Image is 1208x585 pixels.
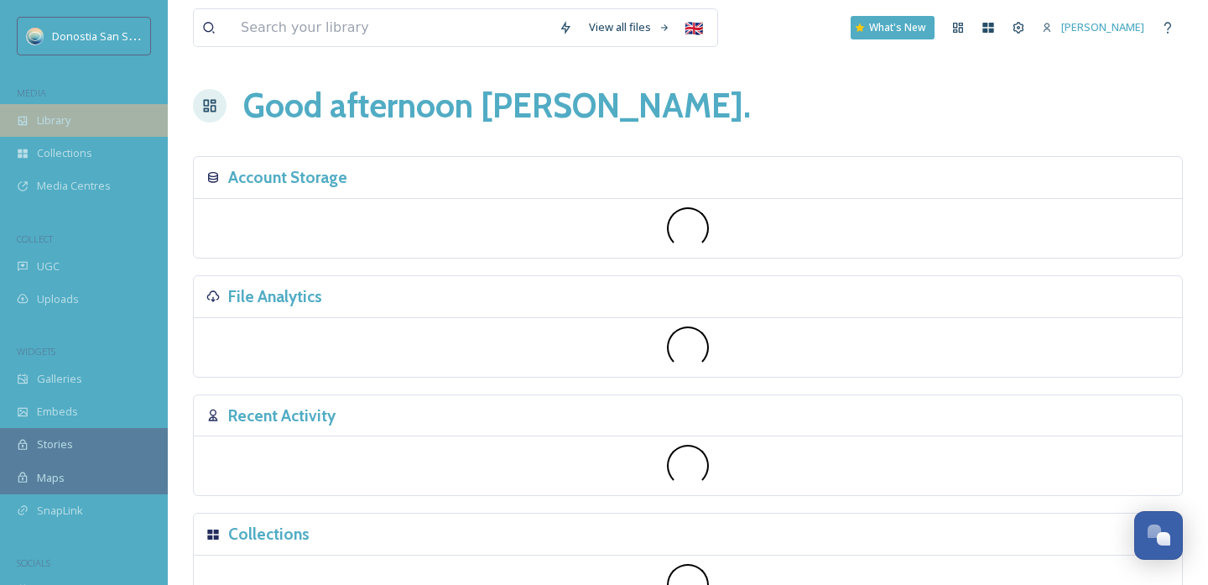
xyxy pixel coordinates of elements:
span: Donostia San Sebastián Turismoa [52,28,221,44]
h3: Collections [228,522,310,546]
span: UGC [37,259,60,274]
h3: File Analytics [228,285,322,309]
h3: Recent Activity [228,404,336,428]
img: images.jpeg [27,28,44,44]
a: View all files [581,11,679,44]
span: Embeds [37,404,78,420]
span: SnapLink [37,503,83,519]
button: Open Chat [1134,511,1183,560]
span: Uploads [37,291,79,307]
span: COLLECT [17,232,53,245]
span: Library [37,112,70,128]
h1: Good afternoon [PERSON_NAME] . [243,81,751,131]
input: Search your library [232,9,550,46]
span: Collections [37,145,92,161]
span: Maps [37,470,65,486]
a: [PERSON_NAME] [1034,11,1153,44]
span: Stories [37,436,73,452]
span: [PERSON_NAME] [1061,19,1144,34]
a: What's New [851,16,935,39]
span: SOCIALS [17,556,50,569]
span: Media Centres [37,178,111,194]
span: Galleries [37,371,82,387]
span: WIDGETS [17,345,55,358]
div: 🇬🇧 [679,13,709,43]
h3: Account Storage [228,165,347,190]
span: MEDIA [17,86,46,99]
